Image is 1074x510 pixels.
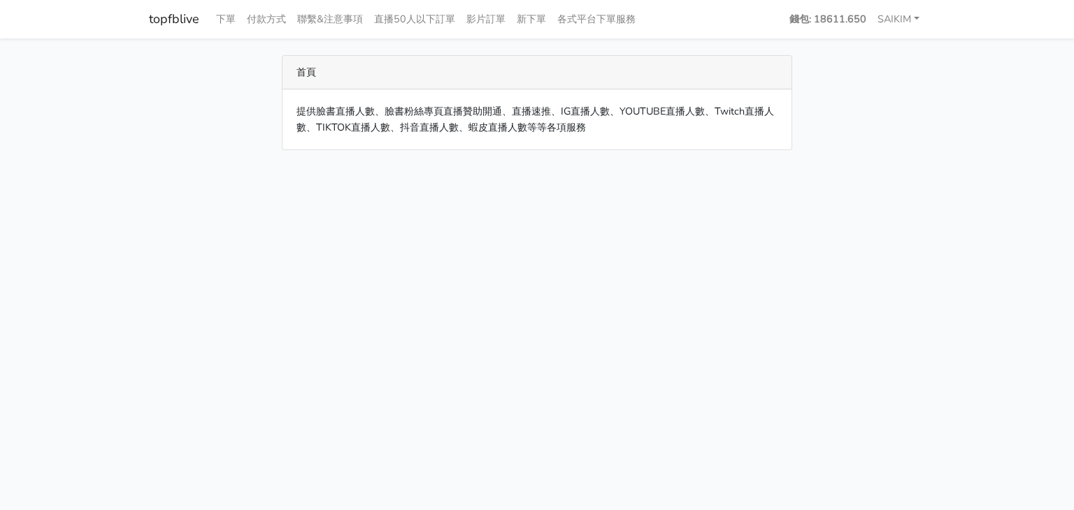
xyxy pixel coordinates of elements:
[872,6,925,33] a: SAIKIM
[461,6,511,33] a: 影片訂單
[789,12,866,26] strong: 錢包: 18611.650
[552,6,641,33] a: 各式平台下單服務
[241,6,292,33] a: 付款方式
[511,6,552,33] a: 新下單
[282,56,792,89] div: 首頁
[210,6,241,33] a: 下單
[282,89,792,150] div: 提供臉書直播人數、臉書粉絲專頁直播贊助開通、直播速推、IG直播人數、YOUTUBE直播人數、Twitch直播人數、TIKTOK直播人數、抖音直播人數、蝦皮直播人數等等各項服務
[292,6,368,33] a: 聯繫&注意事項
[784,6,872,33] a: 錢包: 18611.650
[149,6,199,33] a: topfblive
[368,6,461,33] a: 直播50人以下訂單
